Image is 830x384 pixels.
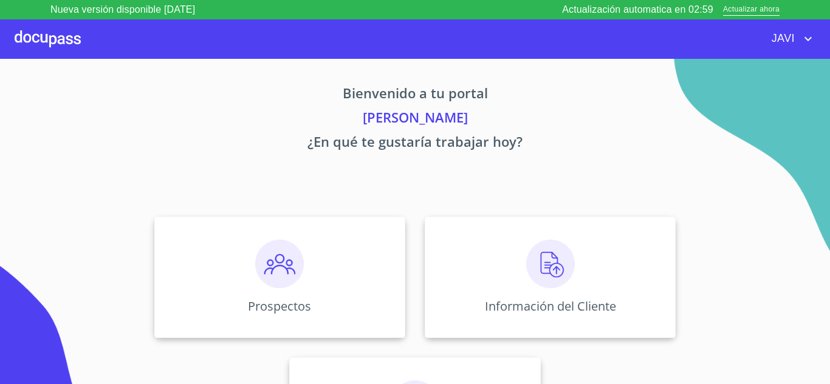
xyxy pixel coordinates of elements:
p: Prospectos [248,298,311,314]
span: JAVI [763,29,801,49]
p: Información del Cliente [485,298,616,314]
img: prospectos.png [255,240,304,288]
p: Nueva versión disponible [DATE] [50,2,195,17]
img: carga.png [526,240,575,288]
p: [PERSON_NAME] [41,107,789,132]
p: Actualización automatica en 02:59 [562,2,713,17]
button: account of current user [763,29,815,49]
p: Bienvenido a tu portal [41,83,789,107]
p: ¿En qué te gustaría trabajar hoy? [41,132,789,156]
span: Actualizar ahora [723,4,780,16]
